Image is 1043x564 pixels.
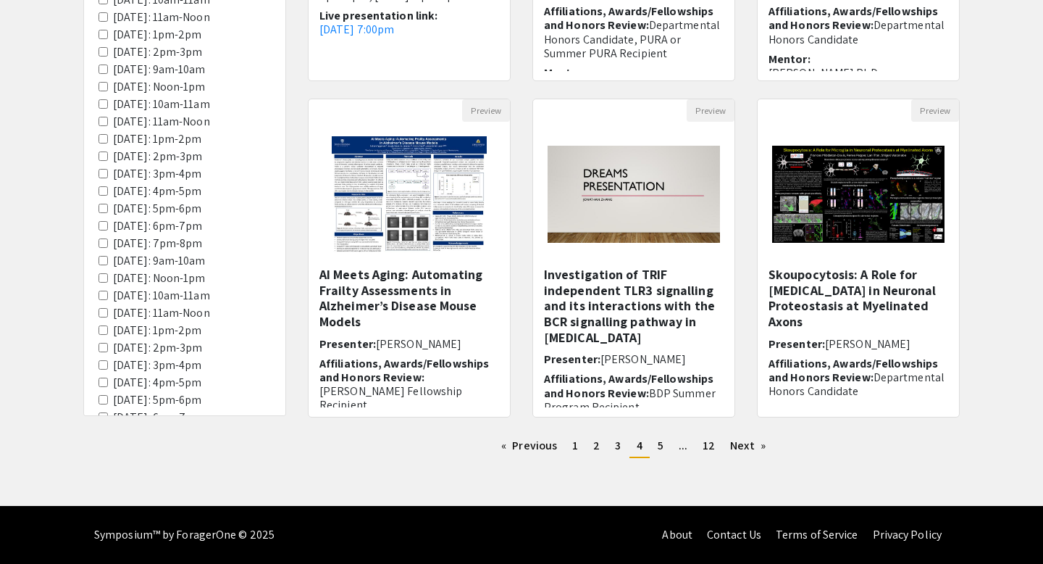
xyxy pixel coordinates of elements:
[544,386,716,415] span: BDP Summer Program Recipient
[113,165,202,183] label: [DATE]: 3pm-4pm
[113,409,203,426] label: [DATE]: 6pm-7pm
[662,527,692,542] a: About
[707,527,761,542] a: Contact Us
[658,438,663,453] span: 5
[768,66,948,80] p: [PERSON_NAME] PhD
[319,22,394,37] a: [DATE] 7:00pm
[113,26,202,43] label: [DATE]: 1pm-2pm
[319,356,489,385] span: Affiliations, Awards/Fellowships and Honors Review:
[113,304,210,322] label: [DATE]: 11am-Noon
[319,383,462,412] span: [PERSON_NAME] Fellowship Recipient
[113,183,202,200] label: [DATE]: 4pm-5pm
[768,403,810,418] span: Mentor:
[113,322,202,339] label: [DATE]: 1pm-2pm
[768,370,944,399] span: Departmental Honors Candidate
[113,130,202,148] label: [DATE]: 1pm-2pm
[768,17,944,46] span: Departmental Honors Candidate
[494,435,564,457] a: Previous page
[113,270,206,287] label: [DATE]: Noon-1pm
[768,356,938,385] span: Affiliations, Awards/Fellowships and Honors Review:
[462,99,510,122] button: Preview
[758,131,959,257] img: <p>Skoupocytosis: A Role for Microglia in Neuronal Proteostasis at Myelinated Axons</p>
[308,435,960,458] ul: Pagination
[113,339,203,357] label: [DATE]: 2pm-3pm
[703,438,715,453] span: 12
[113,9,210,26] label: [DATE]: 11am-Noon
[615,438,621,453] span: 3
[593,438,600,453] span: 2
[319,8,437,23] span: Live presentation link:
[911,99,959,122] button: Preview
[113,96,210,113] label: [DATE]: 10am-11am
[544,17,720,60] span: Departmental Honors Candidate, PURA or Summer PURA Recipient
[768,267,948,329] h5: Skoupocytosis: A Role for [MEDICAL_DATA] in Neuronal Proteostasis at Myelinated Axons
[757,99,960,418] div: Open Presentation <p>Skoupocytosis: A Role for Microglia in Neuronal Proteostasis at Myelinated A...
[532,99,735,418] div: Open Presentation <p>Investigation of TRIF independent TLR3 signalling and its interactions with ...
[113,148,203,165] label: [DATE]: 2pm-3pm
[533,131,734,257] img: <p>Investigation of TRIF independent TLR3 signalling and its interactions with the BCR signalling...
[873,527,942,542] a: Privacy Policy
[113,357,202,374] label: [DATE]: 3pm-4pm
[317,122,500,267] img: <p><span style="color: rgb(32, 33, 36);">AI Meets Aging: Automating Frailty Assessments in </span...
[825,336,910,352] span: [PERSON_NAME]
[679,438,687,453] span: ...
[113,391,202,409] label: [DATE]: 5pm-6pm
[113,252,206,270] label: [DATE]: 9am-10am
[768,51,810,67] span: Mentor:
[308,99,511,418] div: Open Presentation <p><span style="color: rgb(32, 33, 36);">AI Meets Aging: Automating Frailty Ass...
[113,374,202,391] label: [DATE]: 4pm-5pm
[113,235,203,252] label: [DATE]: 7pm-8pm
[723,435,773,457] a: Next page
[544,4,713,33] span: Affiliations, Awards/Fellowships and Honors Review:
[544,267,724,345] h5: Investigation of TRIF independent TLR3 signalling and its interactions with the BCR signalling pa...
[768,4,938,33] span: Affiliations, Awards/Fellowships and Honors Review:
[113,217,203,235] label: [DATE]: 6pm-7pm
[600,352,686,367] span: [PERSON_NAME]
[94,506,275,564] div: Symposium™ by ForagerOne © 2025
[113,61,206,78] label: [DATE]: 9am-10am
[11,499,62,553] iframe: Chat
[113,200,202,217] label: [DATE]: 5pm-6pm
[544,371,713,400] span: Affiliations, Awards/Fellowships and Honors Review:
[637,438,642,453] span: 4
[319,337,499,351] h6: Presenter:
[113,287,210,304] label: [DATE]: 10am-11am
[572,438,578,453] span: 1
[776,527,858,542] a: Terms of Service
[687,99,734,122] button: Preview
[113,43,203,61] label: [DATE]: 2pm-3pm
[113,113,210,130] label: [DATE]: 11am-Noon
[113,78,206,96] label: [DATE]: Noon-1pm
[768,337,948,351] h6: Presenter:
[319,267,499,329] h5: AI Meets Aging: Automating Frailty Assessments in Alzheimer’s Disease Mouse Models
[376,336,461,352] span: [PERSON_NAME]
[544,65,586,80] span: Mentor:
[544,352,724,366] h6: Presenter:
